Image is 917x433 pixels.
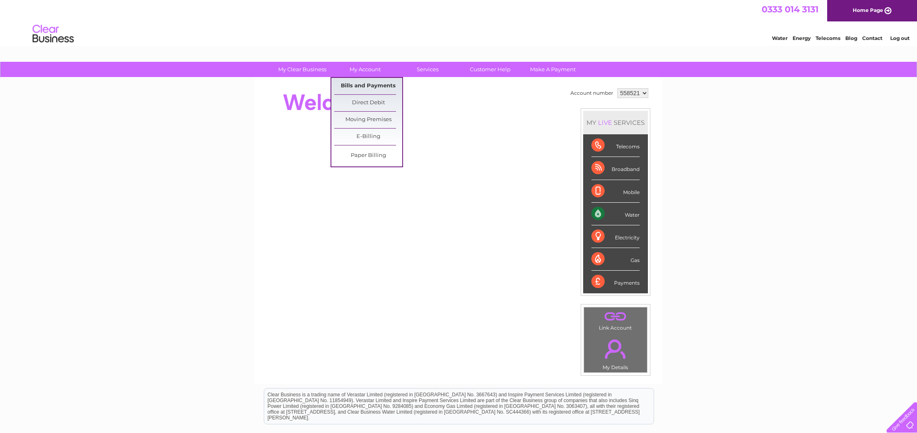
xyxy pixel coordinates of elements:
[591,203,640,225] div: Water
[586,335,645,363] a: .
[456,62,524,77] a: Customer Help
[586,309,645,324] a: .
[793,35,811,41] a: Energy
[32,21,74,47] img: logo.png
[591,225,640,248] div: Electricity
[584,307,647,333] td: Link Account
[845,35,857,41] a: Blog
[568,86,615,100] td: Account number
[591,180,640,203] div: Mobile
[334,112,402,128] a: Moving Premises
[772,35,788,41] a: Water
[264,5,654,40] div: Clear Business is a trading name of Verastar Limited (registered in [GEOGRAPHIC_DATA] No. 3667643...
[862,35,882,41] a: Contact
[890,35,910,41] a: Log out
[334,147,402,164] a: Paper Billing
[519,62,587,77] a: Make A Payment
[334,129,402,145] a: E-Billing
[334,78,402,94] a: Bills and Payments
[583,111,648,134] div: MY SERVICES
[331,62,399,77] a: My Account
[762,4,818,14] a: 0333 014 3131
[268,62,336,77] a: My Clear Business
[816,35,840,41] a: Telecoms
[591,134,640,157] div: Telecoms
[596,119,614,126] div: LIVE
[591,248,640,271] div: Gas
[591,271,640,293] div: Payments
[334,95,402,111] a: Direct Debit
[394,62,462,77] a: Services
[584,332,647,373] td: My Details
[591,157,640,180] div: Broadband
